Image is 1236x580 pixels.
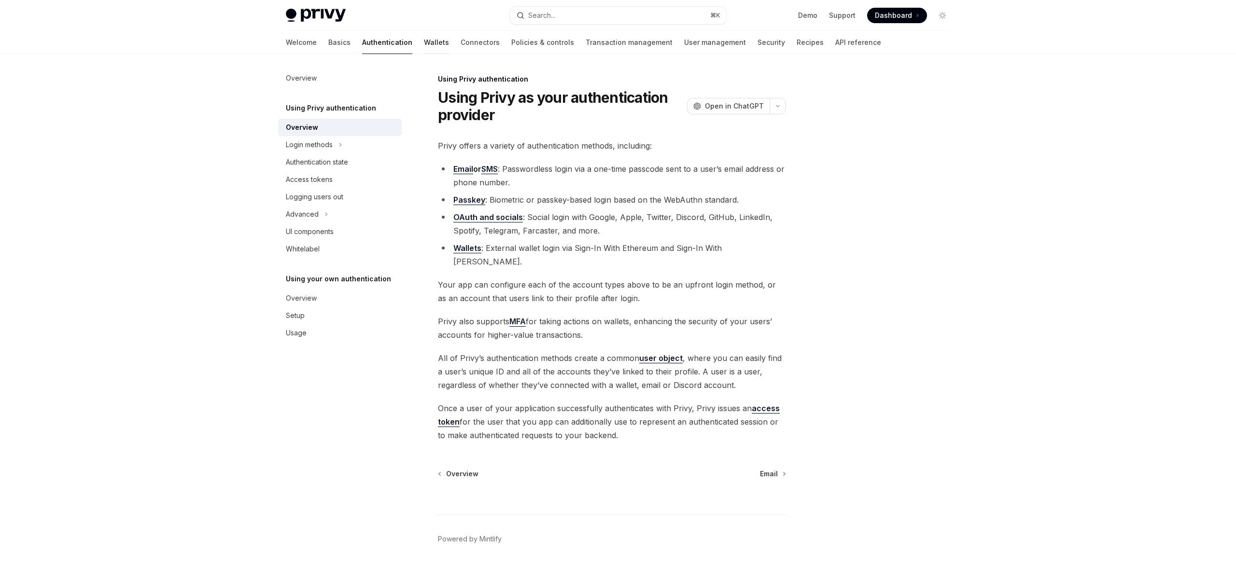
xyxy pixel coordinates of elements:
li: : Passwordless login via a one-time passcode sent to a user’s email address or phone number. [438,162,786,189]
strong: or [453,164,498,174]
a: user object [639,353,683,363]
div: Logging users out [286,191,343,203]
a: Setup [278,307,402,324]
a: Overview [278,290,402,307]
div: Login methods [286,139,333,151]
span: Privy offers a variety of authentication methods, including: [438,139,786,152]
a: SMS [481,164,498,174]
a: API reference [835,31,881,54]
a: Overview [439,469,478,479]
li: : Social login with Google, Apple, Twitter, Discord, GitHub, LinkedIn, Spotify, Telegram, Farcast... [438,210,786,237]
a: Recipes [797,31,824,54]
a: Demo [798,11,817,20]
h1: Using Privy as your authentication provider [438,89,683,124]
a: Access tokens [278,171,402,188]
div: Overview [286,122,318,133]
span: ⌘ K [710,12,720,19]
div: Search... [528,10,555,21]
a: Email [453,164,473,174]
h5: Using Privy authentication [286,102,376,114]
a: User management [684,31,746,54]
a: Wallets [424,31,449,54]
a: Wallets [453,243,481,253]
div: UI components [286,226,334,237]
div: Access tokens [286,174,333,185]
a: Transaction management [586,31,673,54]
a: MFA [509,317,526,327]
a: OAuth and socials [453,212,523,222]
span: Email [760,469,778,479]
div: Overview [286,72,317,84]
span: Overview [446,469,478,479]
span: All of Privy’s authentication methods create a common , where you can easily find a user’s unique... [438,351,786,392]
a: Welcome [286,31,317,54]
li: : External wallet login via Sign-In With Ethereum and Sign-In With [PERSON_NAME]. [438,241,786,268]
a: Overview [278,69,402,87]
a: Basics [328,31,351,54]
button: Toggle Advanced section [278,206,402,223]
div: Setup [286,310,305,321]
button: Open search [510,7,726,24]
span: Privy also supports for taking actions on wallets, enhancing the security of your users’ accounts... [438,315,786,342]
span: Open in ChatGPT [705,101,764,111]
a: UI components [278,223,402,240]
div: Overview [286,292,317,304]
a: Overview [278,119,402,136]
a: Passkey [453,195,485,205]
div: Authentication state [286,156,348,168]
a: Authentication state [278,153,402,171]
div: Using Privy authentication [438,74,786,84]
li: : Biometric or passkey-based login based on the WebAuthn standard. [438,193,786,207]
a: Dashboard [867,8,927,23]
a: Security [758,31,785,54]
span: Your app can configure each of the account types above to be an upfront login method, or as an ac... [438,278,786,305]
a: Powered by Mintlify [438,534,502,544]
div: Whitelabel [286,243,320,255]
a: Authentication [362,31,412,54]
a: Connectors [461,31,500,54]
a: Policies & controls [511,31,574,54]
a: Support [829,11,856,20]
a: Whitelabel [278,240,402,258]
a: Logging users out [278,188,402,206]
a: Usage [278,324,402,342]
button: Open in ChatGPT [687,98,770,114]
span: Dashboard [875,11,912,20]
div: Usage [286,327,307,339]
img: light logo [286,9,346,22]
span: Once a user of your application successfully authenticates with Privy, Privy issues an for the us... [438,401,786,442]
div: Advanced [286,208,319,220]
h5: Using your own authentication [286,273,391,285]
a: Email [760,469,785,479]
button: Toggle dark mode [935,8,950,23]
button: Toggle Login methods section [278,136,402,153]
